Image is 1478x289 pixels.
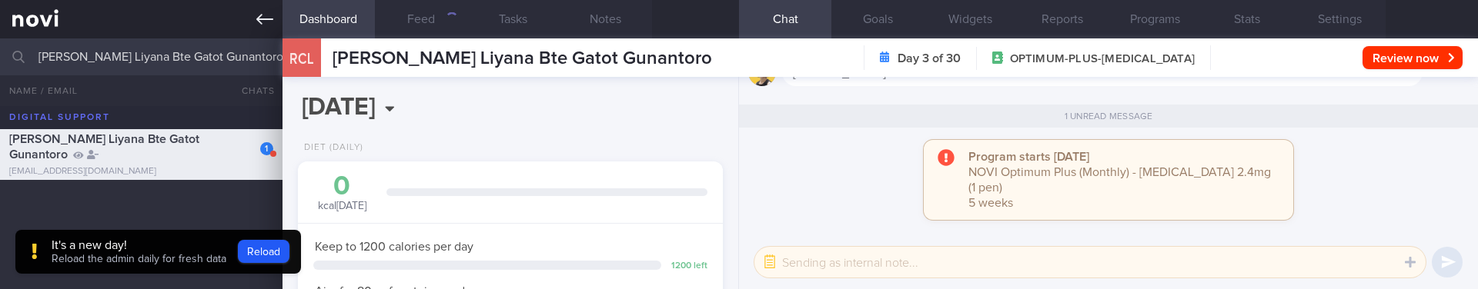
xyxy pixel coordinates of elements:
div: RCL [279,29,325,88]
div: 0 [313,173,371,200]
button: Review now [1363,46,1463,69]
div: kcal [DATE] [313,173,371,214]
strong: Day 3 of 30 [898,51,961,66]
span: Reload the admin daily for fresh data [52,254,226,264]
div: 1 [260,142,273,155]
span: [PERSON_NAME] Liyana Bte Gatot Gunantoro [333,49,712,68]
div: Diet (Daily) [298,142,363,154]
strong: Program starts [DATE] [968,151,1089,163]
button: Reload [238,240,289,263]
span: NOVI Optimum Plus (Monthly) - [MEDICAL_DATA] 2.4mg (1 pen) [968,166,1271,194]
span: OPTIMUM-PLUS-[MEDICAL_DATA] [1010,51,1195,67]
button: Chats [221,75,283,106]
div: 1200 left [669,261,707,272]
span: 5 weeks [968,197,1013,209]
span: [PERSON_NAME] Liyana Bte Gatot Gunantoro [9,133,199,161]
span: Keep to 1200 calories per day [315,241,473,253]
div: [EMAIL_ADDRESS][DOMAIN_NAME] [9,166,273,178]
div: It's a new day! [52,238,226,253]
